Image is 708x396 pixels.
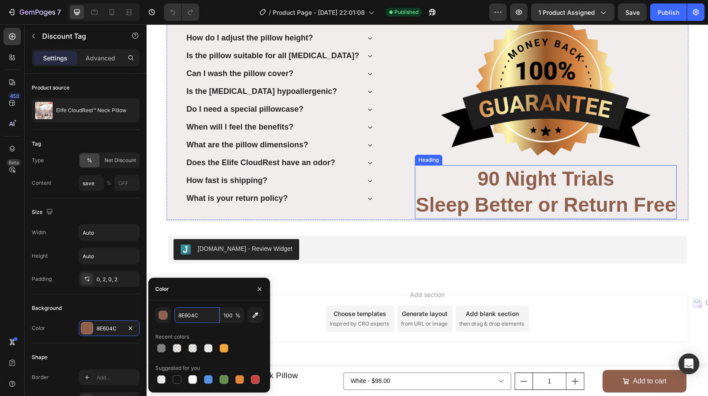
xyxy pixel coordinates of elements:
[40,168,141,180] p: What is your return policy?
[97,325,122,333] div: 8E604C
[57,7,61,17] p: 7
[32,304,62,312] div: Background
[8,93,21,100] div: 450
[164,3,199,21] div: Undo/Redo
[313,296,377,303] span: then drag & drop elements
[79,248,139,264] input: Auto
[269,8,271,17] span: /
[183,296,243,303] span: inspired by CRO experts
[270,132,294,140] div: Heading
[678,353,699,374] div: Open Intercom Messenger
[40,26,213,37] p: Is the pillow suitable for all [MEDICAL_DATA]?
[394,8,418,16] span: Published
[3,3,65,21] button: 7
[51,220,146,229] div: [DOMAIN_NAME] - Review Widget
[7,159,21,166] div: Beta
[319,285,372,294] div: Add blank section
[369,349,386,365] button: decrement
[86,53,115,63] p: Advanced
[40,43,147,55] p: Can I wash the pillow cover?
[32,324,45,332] div: Color
[625,9,640,16] span: Save
[104,156,136,164] span: Net Discount
[269,169,529,192] strong: Sleep Better or Return Free
[97,374,137,382] div: Add...
[32,206,55,218] div: Size
[87,156,92,164] span: %
[79,175,104,191] input: SALE
[32,373,49,381] div: Border
[32,353,47,361] div: Shape
[79,225,139,240] input: Auto
[40,97,147,109] p: When will I feel the benefits?
[114,175,140,191] input: OFF
[35,102,53,119] img: product feature img
[32,252,48,260] div: Height
[650,3,687,21] button: Publish
[107,179,112,187] span: %
[155,333,189,341] div: Recent colors
[187,285,240,294] div: Choose templates
[254,296,301,303] span: from URL or image
[27,215,153,236] button: Judge.me - Review Widget
[658,8,679,17] div: Publish
[456,346,540,369] button: Add to cart
[32,84,70,92] div: Product source
[260,266,301,275] span: Add section
[174,307,220,323] input: Eg: FFFFFF
[42,31,116,41] p: Discount Tag
[32,275,52,283] div: Padding
[34,220,44,230] img: Judgeme.png
[40,8,167,20] p: How do I adjust the pillow height?
[618,3,647,21] button: Save
[155,285,169,293] div: Color
[32,179,51,187] div: Content
[538,8,595,17] span: 1 product assigned
[32,229,46,236] div: Width
[40,115,162,126] p: What are the pillow dimensions?
[97,276,137,283] div: 0, 2, 0, 2
[531,3,614,21] button: 1 product assigned
[32,140,41,148] div: Tag
[40,61,190,73] p: Is the [MEDICAL_DATA] hypoallergenic?
[273,8,365,17] span: Product Page - [DATE] 22:01:08
[40,79,157,91] p: Do I need a special pillowcase?
[331,143,468,166] strong: 90 Night Trials
[255,285,301,294] div: Generate layout
[56,107,127,113] p: Elife CloudRest™ Neck Pillow
[40,133,189,144] p: Does the Elife CloudRest have an odor?
[147,24,708,396] iframe: Design area
[386,349,420,365] input: quantity
[32,156,44,164] div: Type
[235,312,240,319] span: %
[155,364,200,372] div: Suggested for you
[420,349,437,365] button: increment
[43,53,67,63] p: Settings
[486,351,520,363] div: Add to cart
[40,150,121,162] p: How fast is shipping?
